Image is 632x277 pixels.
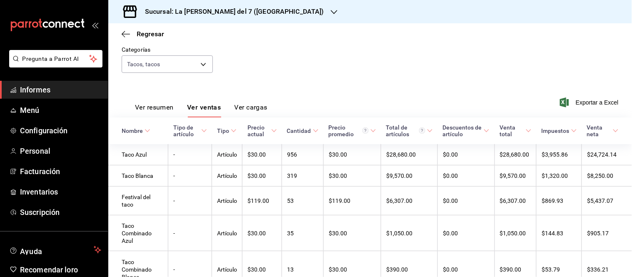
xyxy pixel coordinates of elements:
span: Tipo de artículo [173,124,207,137]
span: Total de artículos [386,124,433,137]
font: $1,050.00 [500,230,526,237]
font: Tipo de artículo [173,124,194,137]
font: Categorías [122,47,150,53]
font: $28,680.00 [386,152,416,158]
font: $336.21 [587,266,609,273]
font: Ver resumen [135,103,174,111]
font: $30.00 [247,266,266,273]
font: $0.00 [443,230,458,237]
font: $30.00 [247,230,266,237]
span: Precio actual [247,124,277,137]
font: - [173,152,175,158]
button: Exportar a Excel [562,97,619,107]
button: Pregunta a Parrot AI [9,50,102,67]
font: Precio actual [247,124,265,137]
font: - [173,230,175,237]
font: Tacos, tacos [127,61,160,67]
font: Suscripción [20,208,60,217]
font: Recomendar loro [20,265,78,274]
font: Exportar a Excel [576,99,619,106]
font: $1,050.00 [386,230,412,237]
font: Artículo [217,198,237,205]
svg: Precio promedio = Total artículos / cantidad [362,127,369,134]
font: $30.00 [329,230,347,237]
font: Descuentos de artículo [443,124,482,137]
font: $6,307.00 [500,198,526,205]
svg: El total de artículos considera cambios de precios en los artículos así como costos adicionales p... [419,127,425,134]
div: pestañas de navegación [135,103,267,117]
font: $5,437.07 [587,198,613,205]
font: 35 [287,230,294,237]
font: $30.00 [247,173,266,180]
font: $30.00 [329,266,347,273]
font: - [173,266,175,273]
font: $53.79 [542,266,560,273]
font: Artículo [217,152,237,158]
font: $390.00 [500,266,522,273]
font: Menú [20,106,40,115]
font: Sucursal: La [PERSON_NAME] del 7 ([GEOGRAPHIC_DATA]) [145,7,324,15]
span: Venta neta [587,124,619,137]
font: $119.00 [247,198,269,205]
span: Descuentos de artículo [443,124,490,137]
font: Taco Azul [122,152,147,158]
font: 319 [287,173,297,180]
font: $30.00 [329,152,347,158]
font: $9,570.00 [500,173,526,180]
font: Artículo [217,266,237,273]
font: $1,320.00 [542,173,568,180]
font: $6,307.00 [386,198,412,205]
font: Ver ventas [187,103,221,111]
span: Cantidad [287,127,319,134]
font: Festival del taco [122,194,150,208]
font: $28,680.00 [500,152,530,158]
font: $869.93 [542,198,563,205]
font: $0.00 [443,173,458,180]
font: Artículo [217,173,237,180]
font: Venta neta [587,124,603,137]
font: Facturación [20,167,60,176]
font: Informes [20,85,50,94]
font: $905.17 [587,230,609,237]
span: Precio promedio [329,124,376,137]
font: $0.00 [443,266,458,273]
font: $30.00 [247,152,266,158]
font: Venta total [500,124,515,137]
font: $9,570.00 [386,173,412,180]
font: Regresar [137,30,164,38]
font: Tipo [217,127,229,134]
font: $3,955.86 [542,152,568,158]
font: $0.00 [443,198,458,205]
font: $119.00 [329,198,350,205]
font: $24,724.14 [587,152,617,158]
font: Precio promedio [329,124,354,137]
font: Ayuda [20,247,42,256]
font: 13 [287,266,294,273]
font: Impuestos [542,127,570,134]
font: $30.00 [329,173,347,180]
font: $8,250.00 [587,173,613,180]
font: Cantidad [287,127,311,134]
font: Nombre [122,127,143,134]
font: Configuración [20,126,68,135]
font: Personal [20,147,50,155]
span: Venta total [500,124,532,137]
font: Taco Combinado Azul [122,222,152,244]
font: $144.83 [542,230,563,237]
font: Total de artículos [386,124,410,137]
button: abrir_cajón_menú [92,22,98,28]
font: - [173,198,175,205]
font: 53 [287,198,294,205]
font: Inventarios [20,187,58,196]
font: Taco Blanca [122,173,153,180]
font: 956 [287,152,297,158]
span: Tipo [217,127,237,134]
span: Impuestos [542,127,577,134]
span: Nombre [122,127,150,134]
button: Regresar [122,30,164,38]
font: $390.00 [386,266,408,273]
font: Pregunta a Parrot AI [22,55,79,62]
font: - [173,173,175,180]
font: Artículo [217,230,237,237]
a: Pregunta a Parrot AI [6,60,102,69]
